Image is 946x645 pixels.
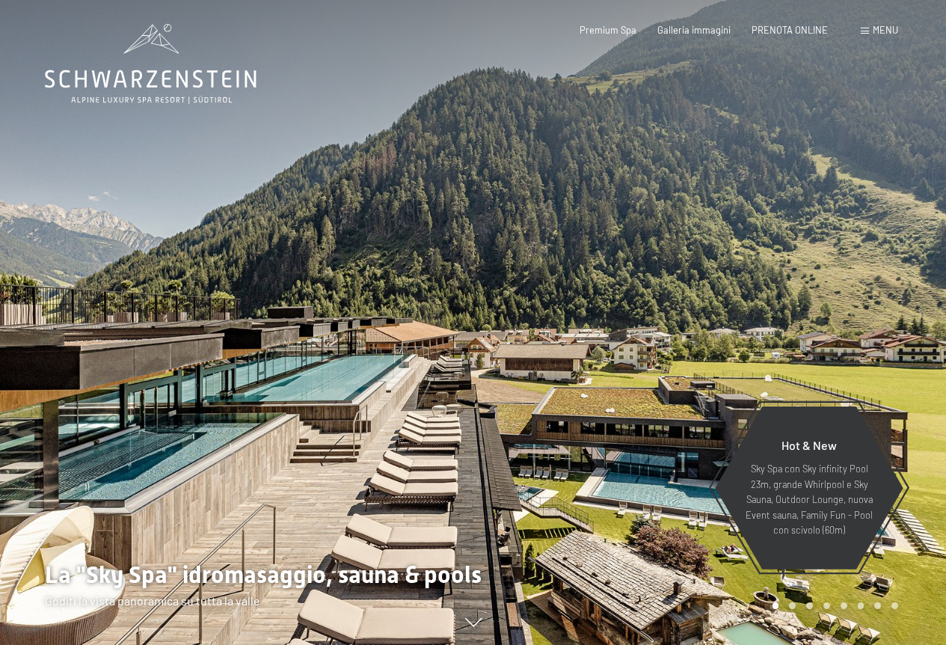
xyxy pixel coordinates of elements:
div: Carousel Page 7 [874,602,881,609]
a: Hot & New Sky Spa con Sky infinity Pool 23m, grande Whirlpool e Sky Sauna, Outdoor Lounge, nuova ... [714,406,904,570]
div: Carousel Page 2 [789,602,796,609]
div: Carousel Page 1 (Current Slide) [773,602,779,609]
div: Carousel Page 5 [841,602,847,609]
a: Premium Spa [580,24,636,36]
div: Carousel Page 6 [858,602,864,609]
div: Carousel Page 8 [891,602,898,609]
span: Menu [873,24,898,36]
div: Carousel Page 4 [823,602,830,609]
p: Sky Spa con Sky infinity Pool 23m, grande Whirlpool e Sky Sauna, Outdoor Lounge, nuova Event saun... [744,461,874,537]
div: Carousel Page 3 [806,602,813,609]
a: PRENOTA ONLINE [752,24,828,36]
span: Hot & New [781,438,837,452]
div: Carousel Pagination [767,602,898,609]
a: Galleria immagini [657,24,731,36]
